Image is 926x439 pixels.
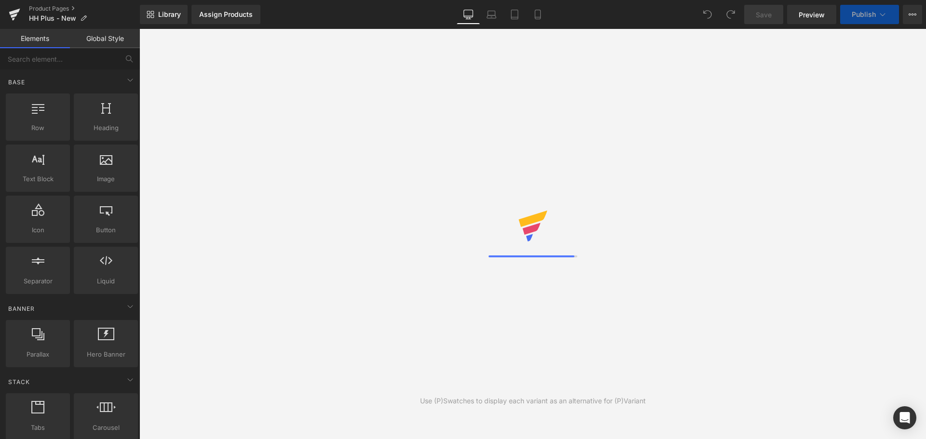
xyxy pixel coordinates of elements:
span: Liquid [77,276,135,286]
span: HH Plus - New [29,14,76,22]
button: Undo [698,5,717,24]
span: Image [77,174,135,184]
span: Base [7,78,26,87]
span: Publish [852,11,876,18]
span: Hero Banner [77,349,135,359]
span: Icon [9,225,67,235]
span: Parallax [9,349,67,359]
span: Library [158,10,181,19]
button: More [903,5,922,24]
a: New Library [140,5,188,24]
button: Redo [721,5,740,24]
span: Button [77,225,135,235]
div: Assign Products [199,11,253,18]
span: Heading [77,123,135,133]
div: Open Intercom Messenger [893,406,916,429]
span: Save [756,10,772,20]
span: Row [9,123,67,133]
span: Separator [9,276,67,286]
span: Carousel [77,423,135,433]
a: Mobile [526,5,549,24]
span: Stack [7,377,31,386]
a: Product Pages [29,5,140,13]
a: Preview [787,5,836,24]
span: Banner [7,304,36,313]
button: Publish [840,5,899,24]
div: Use (P)Swatches to display each variant as an alternative for (P)Variant [420,396,646,406]
span: Preview [799,10,825,20]
span: Text Block [9,174,67,184]
a: Tablet [503,5,526,24]
a: Global Style [70,29,140,48]
a: Laptop [480,5,503,24]
span: Tabs [9,423,67,433]
a: Desktop [457,5,480,24]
